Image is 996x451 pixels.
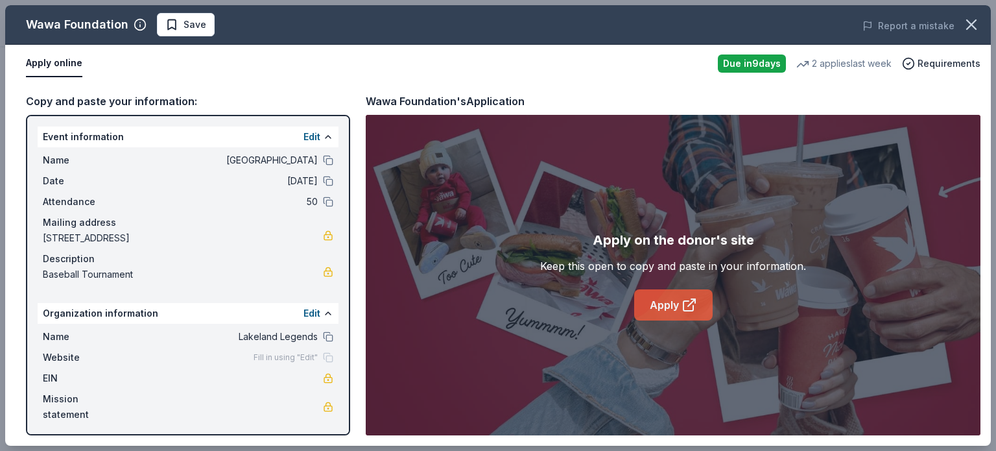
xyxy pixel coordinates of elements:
[918,56,980,71] span: Requirements
[634,289,713,321] a: Apply
[157,13,215,36] button: Save
[43,371,130,386] span: EIN
[26,50,82,77] button: Apply online
[254,352,318,363] span: Fill in using "Edit"
[718,55,786,73] div: Due in 9 days
[130,194,318,210] span: 50
[130,152,318,168] span: [GEOGRAPHIC_DATA]
[43,391,130,422] span: Mission statement
[38,303,338,324] div: Organization information
[540,258,806,274] div: Keep this open to copy and paste in your information.
[862,18,954,34] button: Report a mistake
[593,230,754,250] div: Apply on the donor's site
[366,93,525,110] div: Wawa Foundation's Application
[26,93,350,110] div: Copy and paste your information:
[43,230,323,246] span: [STREET_ADDRESS]
[130,173,318,189] span: [DATE]
[43,173,130,189] span: Date
[26,14,128,35] div: Wawa Foundation
[43,251,333,267] div: Description
[43,152,130,168] span: Name
[43,329,130,345] span: Name
[902,56,980,71] button: Requirements
[130,329,318,345] span: Lakeland Legends
[43,267,323,282] span: Baseball Tournament
[43,215,333,230] div: Mailing address
[303,306,320,321] button: Edit
[38,127,338,147] div: Event information
[796,56,892,71] div: 2 applies last week
[303,129,320,145] button: Edit
[43,350,130,365] span: Website
[43,194,130,210] span: Attendance
[184,17,206,32] span: Save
